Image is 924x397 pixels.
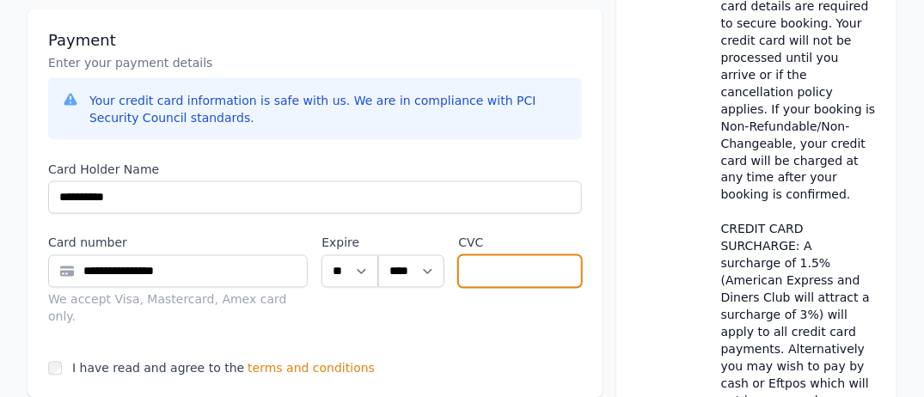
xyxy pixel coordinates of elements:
div: We accept Visa, Mastercard, Amex card only. [48,291,308,326]
label: Card Holder Name [48,161,582,178]
span: terms and conditions [248,360,375,377]
label: I have read and agree to the [72,362,244,376]
label: Expire [321,235,378,252]
label: Card number [48,235,308,252]
label: CVC [458,235,581,252]
div: Your credit card information is safe with us. We are in compliance with PCI Security Council stan... [89,92,568,126]
label: . [378,235,444,252]
p: Enter your payment details [48,54,582,71]
h3: Payment [48,30,582,51]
